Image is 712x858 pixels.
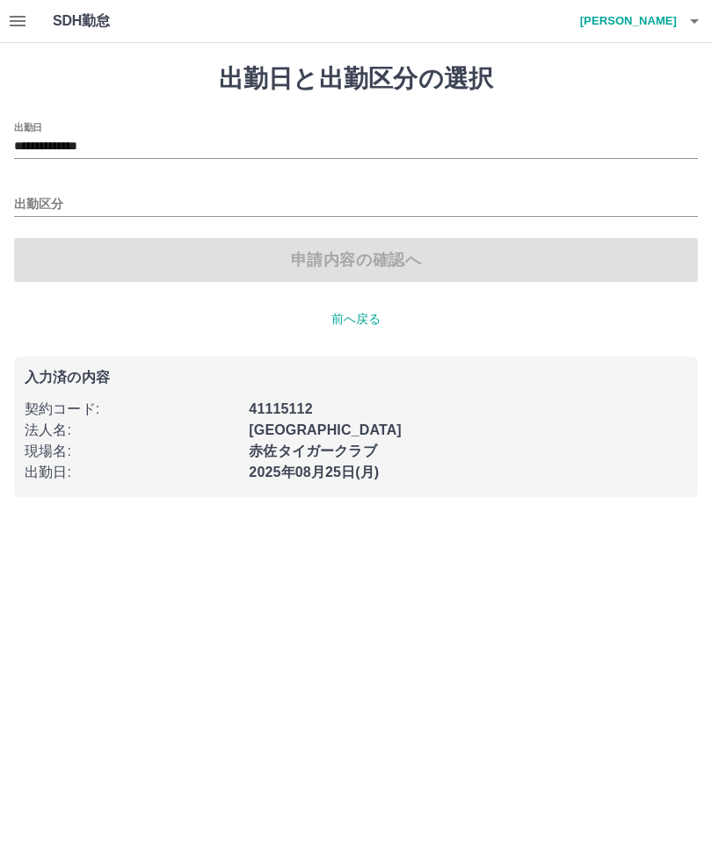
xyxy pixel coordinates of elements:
p: 出勤日 : [25,462,238,483]
b: [GEOGRAPHIC_DATA] [249,422,402,437]
b: 41115112 [249,401,312,416]
b: 2025年08月25日(月) [249,465,379,479]
p: 法人名 : [25,420,238,441]
b: 赤佐タイガークラブ [249,443,376,458]
h1: 出勤日と出勤区分の選択 [14,64,698,94]
p: 前へ戻る [14,310,698,328]
p: 現場名 : [25,441,238,462]
p: 入力済の内容 [25,371,687,385]
label: 出勤日 [14,120,42,133]
p: 契約コード : [25,399,238,420]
